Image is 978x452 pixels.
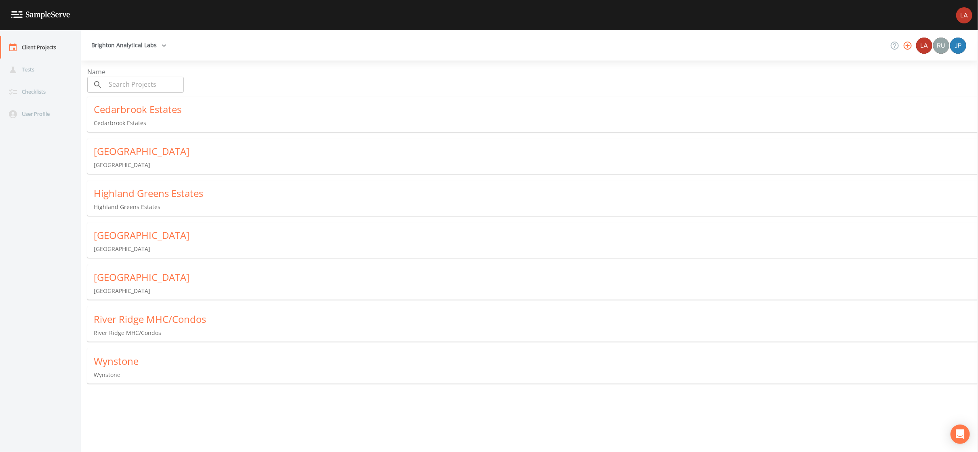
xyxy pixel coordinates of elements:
div: Brighton Analytical [916,38,933,54]
img: logo [11,11,70,19]
input: Search Projects [106,77,184,93]
div: Highland Greens Estates [94,187,978,200]
div: Open Intercom Messenger [951,425,970,444]
span: Name [87,67,105,76]
div: River Ridge MHC/Condos [94,313,978,326]
img: bd2ccfa184a129701e0c260bc3a09f9b [956,7,972,23]
button: Brighton Analytical Labs [88,38,170,53]
p: [GEOGRAPHIC_DATA] [94,161,978,169]
div: Joshua gere Paul [950,38,967,54]
div: Russell Schindler [933,38,950,54]
p: Cedarbrook Estates [94,119,978,127]
img: 41241ef155101aa6d92a04480b0d0000 [950,38,966,54]
div: Cedarbrook Estates [94,103,978,116]
p: Wynstone [94,371,978,379]
div: Wynstone [94,355,978,368]
img: bd2ccfa184a129701e0c260bc3a09f9b [916,38,932,54]
img: a5c06d64ce99e847b6841ccd0307af82 [933,38,949,54]
p: [GEOGRAPHIC_DATA] [94,287,978,295]
p: River Ridge MHC/Condos [94,329,978,337]
div: [GEOGRAPHIC_DATA] [94,145,978,158]
div: [GEOGRAPHIC_DATA] [94,271,978,284]
p: [GEOGRAPHIC_DATA] [94,245,978,253]
p: Highland Greens Estates [94,203,978,211]
div: [GEOGRAPHIC_DATA] [94,229,978,242]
